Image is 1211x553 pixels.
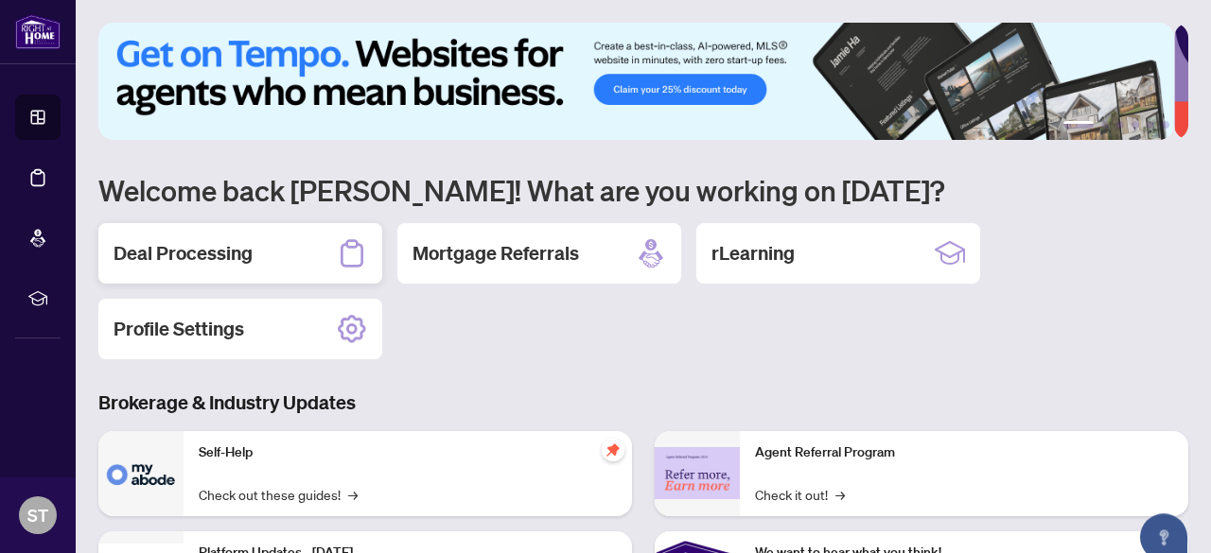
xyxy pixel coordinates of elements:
h3: Brokerage & Industry Updates [98,389,1188,416]
p: Self-Help [199,442,617,463]
span: ST [27,502,48,528]
button: 4 [1132,121,1139,129]
img: Agent Referral Program [655,447,740,499]
img: Self-Help [98,431,184,516]
button: Open asap [1135,487,1192,544]
h2: Profile Settings [114,316,244,342]
button: 2 [1101,121,1109,129]
button: 5 [1147,121,1154,129]
button: 1 [1063,121,1094,129]
h2: Mortgage Referrals [412,240,579,267]
p: Agent Referral Program [755,442,1173,463]
img: Slide 0 [98,23,1174,140]
button: 3 [1116,121,1124,129]
span: → [348,484,358,505]
h2: Deal Processing [114,240,253,267]
span: pushpin [602,439,624,461]
a: Check it out!→ [755,484,845,505]
span: → [835,484,845,505]
a: Check out these guides!→ [199,484,358,505]
img: logo [15,14,61,49]
button: 6 [1162,121,1169,129]
h2: rLearning [711,240,795,267]
h1: Welcome back [PERSON_NAME]! What are you working on [DATE]? [98,172,1188,208]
